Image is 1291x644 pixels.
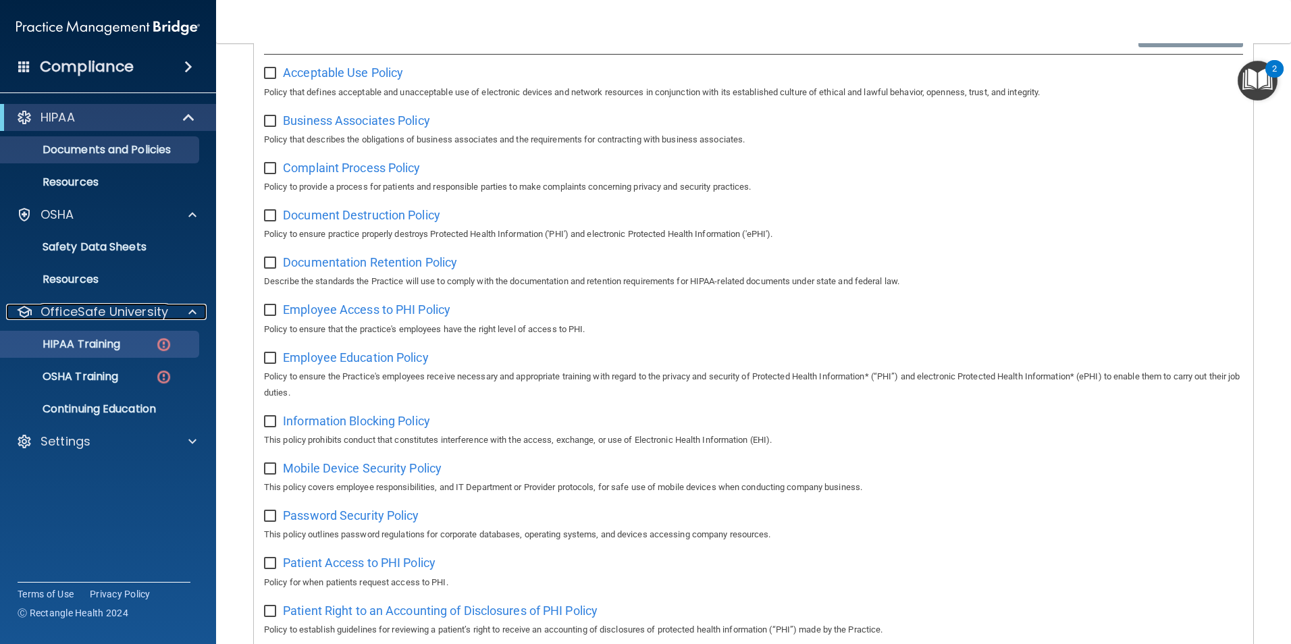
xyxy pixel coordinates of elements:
span: Ⓒ Rectangle Health 2024 [18,606,128,620]
p: HIPAA Training [9,338,120,351]
span: Mobile Device Security Policy [283,461,442,475]
p: Documents and Policies [9,143,193,157]
p: HIPAA [41,109,75,126]
a: Privacy Policy [90,587,151,601]
span: Employee Education Policy [283,350,429,365]
p: Policy to ensure the Practice's employees receive necessary and appropriate training with regard ... [264,369,1243,401]
p: OSHA Training [9,370,118,383]
span: Acceptable Use Policy [283,65,403,80]
span: Patient Right to an Accounting of Disclosures of PHI Policy [283,603,598,618]
span: Document Destruction Policy [283,208,440,222]
p: Describe the standards the Practice will use to comply with the documentation and retention requi... [264,273,1243,290]
span: Employee Access to PHI Policy [283,302,450,317]
span: Complaint Process Policy [283,161,420,175]
a: Terms of Use [18,587,74,601]
p: Resources [9,176,193,189]
p: This policy covers employee responsibilities, and IT Department or Provider protocols, for safe u... [264,479,1243,495]
a: HIPAA [16,109,196,126]
p: Continuing Education [9,402,193,416]
p: Resources [9,273,193,286]
div: 2 [1272,69,1277,86]
img: danger-circle.6113f641.png [155,336,172,353]
p: Policy that describes the obligations of business associates and the requirements for contracting... [264,132,1243,148]
p: Policy for when patients request access to PHI. [264,574,1243,591]
a: Settings [16,433,196,450]
h4: Compliance [40,57,134,76]
p: Policy to provide a process for patients and responsible parties to make complaints concerning pr... [264,179,1243,195]
p: Policy to ensure practice properly destroys Protected Health Information ('PHI') and electronic P... [264,226,1243,242]
p: This policy outlines password regulations for corporate databases, operating systems, and devices... [264,527,1243,543]
img: PMB logo [16,14,200,41]
span: Patient Access to PHI Policy [283,556,436,570]
p: Policy to establish guidelines for reviewing a patient’s right to receive an accounting of disclo... [264,622,1243,638]
span: Password Security Policy [283,508,419,522]
p: Safety Data Sheets [9,240,193,254]
a: OSHA [16,207,196,223]
span: Business Associates Policy [283,113,430,128]
p: OSHA [41,207,74,223]
p: OfficeSafe University [41,304,168,320]
span: Information Blocking Policy [283,414,430,428]
p: Policy to ensure that the practice's employees have the right level of access to PHI. [264,321,1243,338]
button: Open Resource Center, 2 new notifications [1238,61,1277,101]
a: OfficeSafe University [16,304,196,320]
p: Settings [41,433,90,450]
span: Documentation Retention Policy [283,255,457,269]
p: Policy that defines acceptable and unacceptable use of electronic devices and network resources i... [264,84,1243,101]
p: This policy prohibits conduct that constitutes interference with the access, exchange, or use of ... [264,432,1243,448]
img: danger-circle.6113f641.png [155,369,172,385]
